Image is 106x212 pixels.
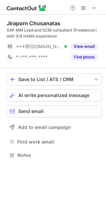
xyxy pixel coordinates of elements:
button: Notes [7,151,102,160]
span: AI write personalized message [18,93,89,98]
span: Add to email campaign [18,125,71,130]
span: Find work email [17,139,99,145]
span: Notes [17,152,99,158]
button: Reveal Button [71,43,97,50]
button: Send email [7,105,102,117]
span: ***@[DOMAIN_NAME] [16,44,62,50]
button: AI write personalized message [7,89,102,101]
div: Jiraporn Chusanatas [7,20,60,27]
button: Reveal Button [71,54,97,60]
div: SAP MM Lead and SCM consultant (Freelancer) with S/4 HANA experience [7,27,102,39]
img: ContactOut v5.3.10 [7,4,47,12]
div: Save to List / ATS / CRM [18,77,90,82]
span: Send email [18,109,44,114]
button: Find work email [7,137,102,147]
button: Add to email campaign [7,121,102,133]
button: save-profile-one-click [7,73,102,85]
